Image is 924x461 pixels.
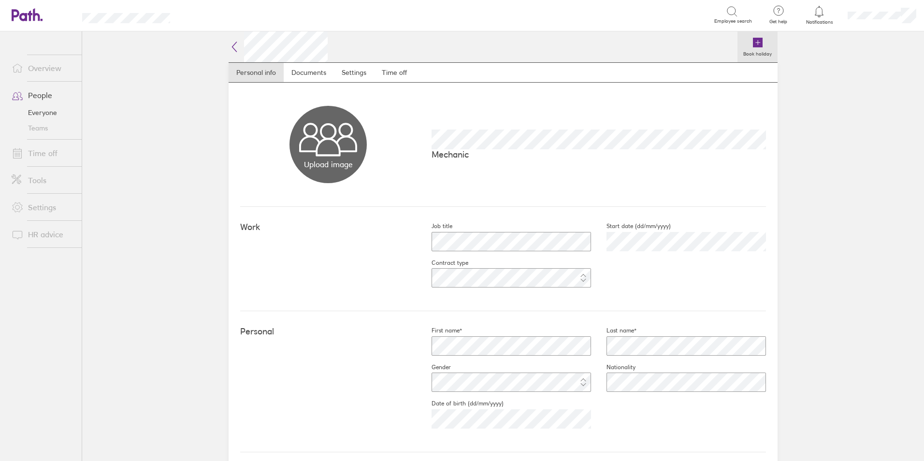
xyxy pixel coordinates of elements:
[4,58,82,78] a: Overview
[196,10,221,19] div: Search
[4,171,82,190] a: Tools
[763,19,794,25] span: Get help
[4,144,82,163] a: Time off
[416,400,504,407] label: Date of birth (dd/mm/yyyy)
[240,222,416,232] h4: Work
[374,63,415,82] a: Time off
[737,31,778,62] a: Book holiday
[804,5,835,25] a: Notifications
[416,363,451,371] label: Gender
[737,48,778,57] label: Book holiday
[591,222,671,230] label: Start date (dd/mm/yyyy)
[4,86,82,105] a: People
[714,18,752,24] span: Employee search
[591,327,636,334] label: Last name*
[334,63,374,82] a: Settings
[4,198,82,217] a: Settings
[804,19,835,25] span: Notifications
[416,327,462,334] label: First name*
[432,149,766,159] p: Mechanic
[4,120,82,136] a: Teams
[240,327,416,337] h4: Personal
[4,225,82,244] a: HR advice
[229,63,284,82] a: Personal info
[416,222,452,230] label: Job title
[4,105,82,120] a: Everyone
[591,363,635,371] label: Nationality
[416,259,468,267] label: Contract type
[284,63,334,82] a: Documents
